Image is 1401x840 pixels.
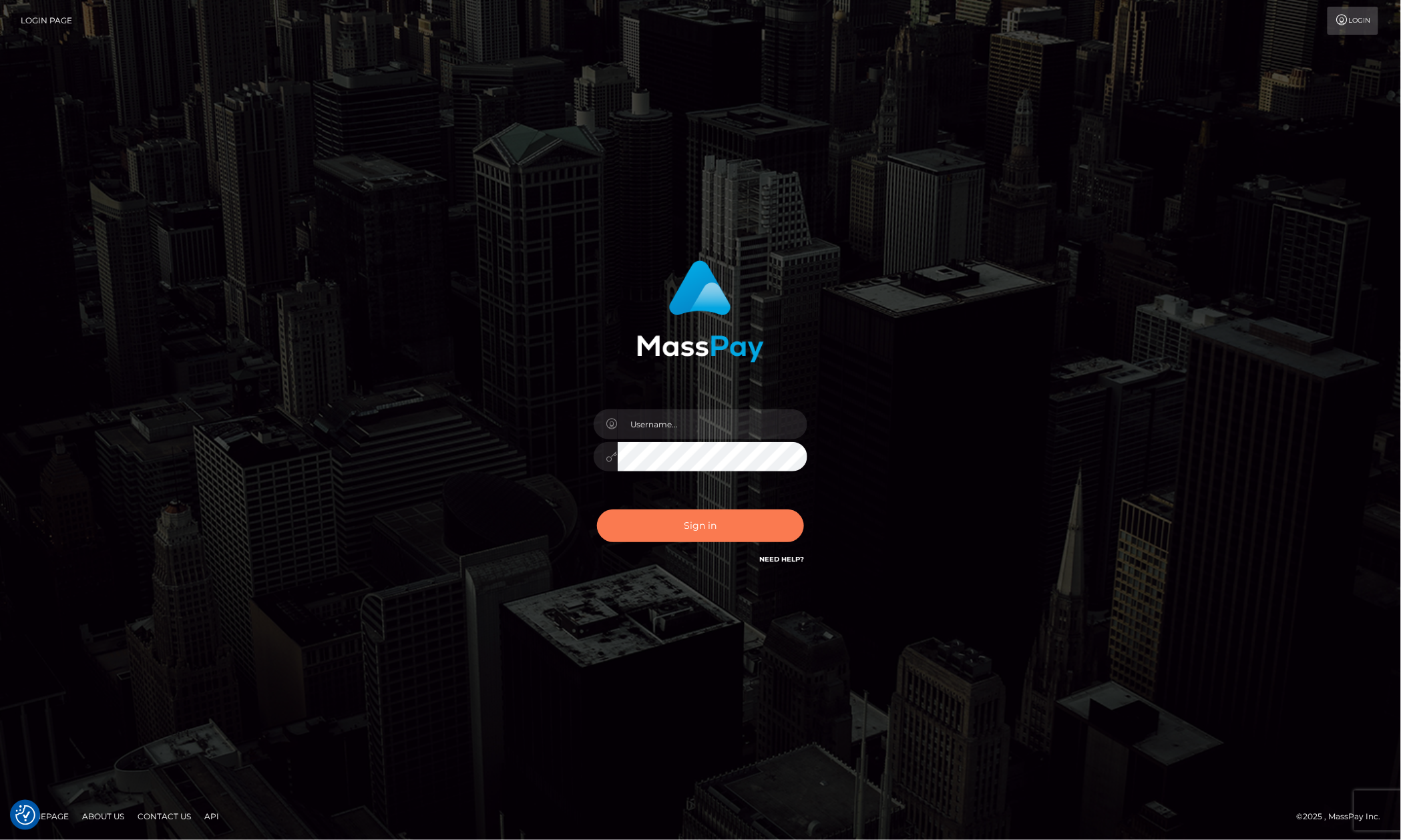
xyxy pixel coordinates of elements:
a: Homepage [15,806,74,827]
button: Sign in [597,509,804,542]
a: Login Page [21,7,72,35]
a: Login [1328,7,1378,35]
input: Username... [618,409,807,439]
img: Revisit consent button [15,805,35,825]
button: Consent Preferences [15,805,35,825]
a: About Us [77,806,130,827]
a: Contact Us [132,806,196,827]
a: API [199,806,224,827]
a: Need Help? [759,555,804,564]
img: MassPay Login [637,260,764,363]
div: © 2025 , MassPay Inc. [1297,809,1391,824]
